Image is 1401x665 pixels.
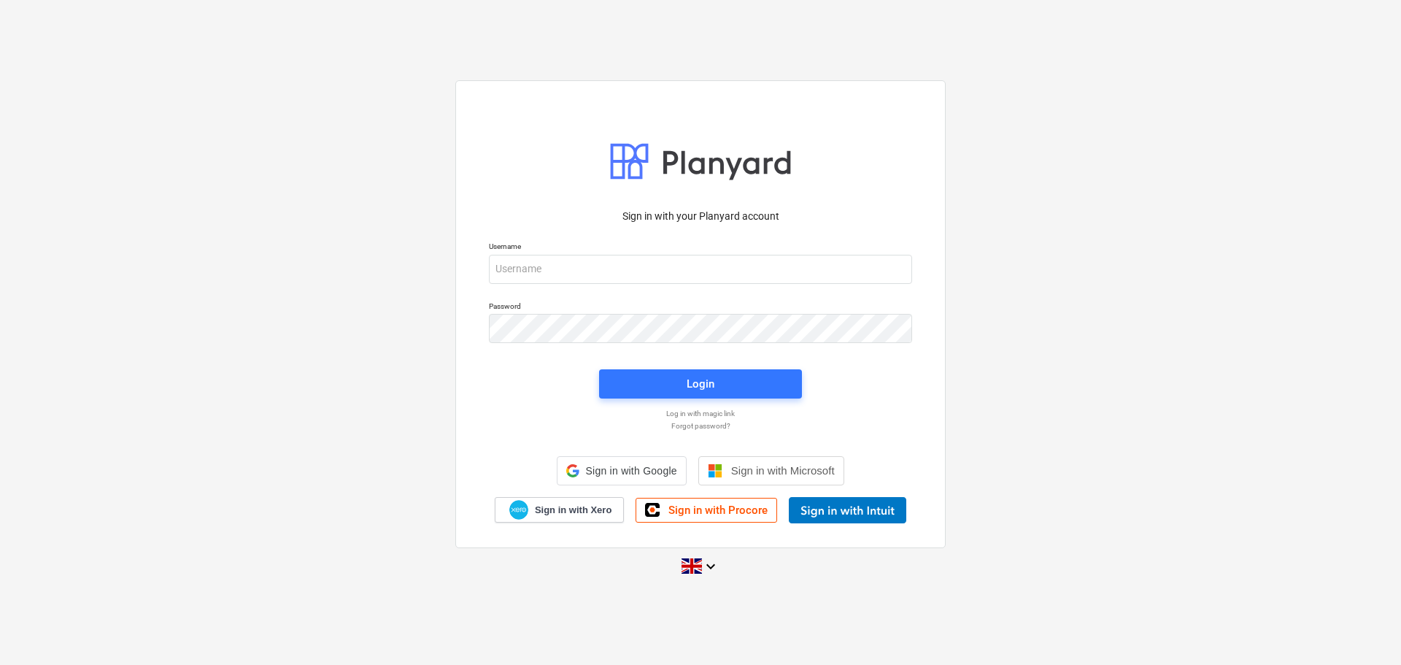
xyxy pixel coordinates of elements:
[489,255,912,284] input: Username
[482,421,919,431] a: Forgot password?
[489,209,912,224] p: Sign in with your Planyard account
[731,464,835,477] span: Sign in with Microsoft
[668,504,768,517] span: Sign in with Procore
[702,558,719,575] i: keyboard_arrow_down
[495,497,625,523] a: Sign in with Xero
[557,456,686,485] div: Sign in with Google
[482,409,919,418] a: Log in with magic link
[535,504,611,517] span: Sign in with Xero
[509,500,528,520] img: Xero logo
[489,301,912,314] p: Password
[687,374,714,393] div: Login
[489,242,912,254] p: Username
[636,498,777,523] a: Sign in with Procore
[708,464,722,478] img: Microsoft logo
[599,369,802,399] button: Login
[585,465,676,477] span: Sign in with Google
